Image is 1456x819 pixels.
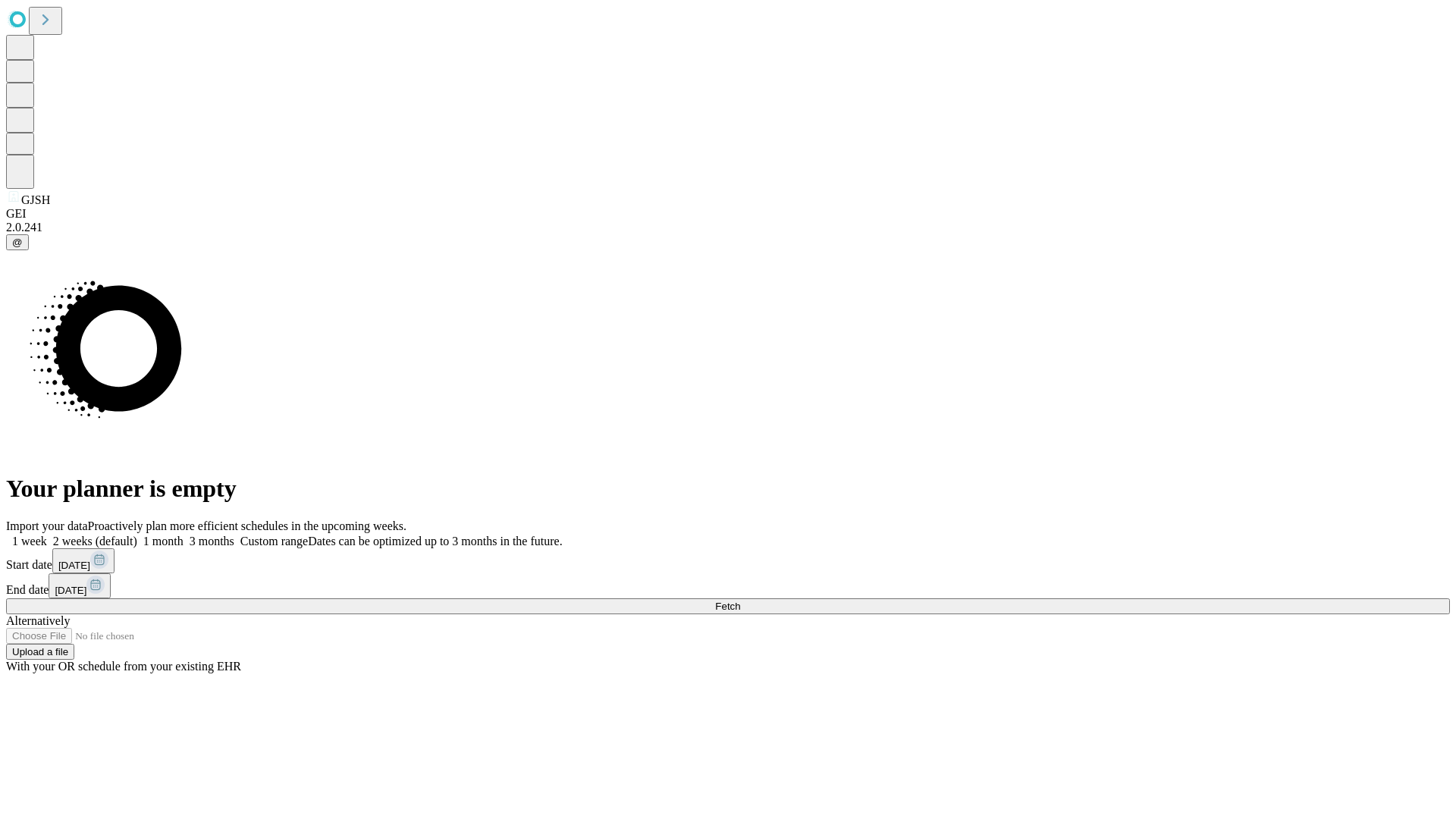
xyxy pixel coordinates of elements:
h1: Your planner is empty [6,475,1450,503]
span: GJSH [21,193,50,206]
span: 1 week [12,535,47,548]
span: 3 months [190,535,234,548]
div: 2.0.241 [6,221,1450,234]
span: @ [12,237,23,248]
span: Fetch [715,601,740,612]
button: Upload a file [6,644,74,660]
button: @ [6,234,29,250]
span: 2 weeks (default) [53,535,137,548]
span: [DATE] [55,585,86,596]
div: End date [6,573,1450,598]
span: Alternatively [6,614,70,627]
span: [DATE] [58,560,90,571]
span: Custom range [240,535,308,548]
span: With your OR schedule from your existing EHR [6,660,241,673]
span: Import your data [6,519,88,532]
button: [DATE] [49,573,111,598]
div: Start date [6,548,1450,573]
span: 1 month [143,535,184,548]
button: [DATE] [52,548,115,573]
span: Dates can be optimized up to 3 months in the future. [308,535,562,548]
div: GEI [6,207,1450,221]
button: Fetch [6,598,1450,614]
span: Proactively plan more efficient schedules in the upcoming weeks. [88,519,406,532]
